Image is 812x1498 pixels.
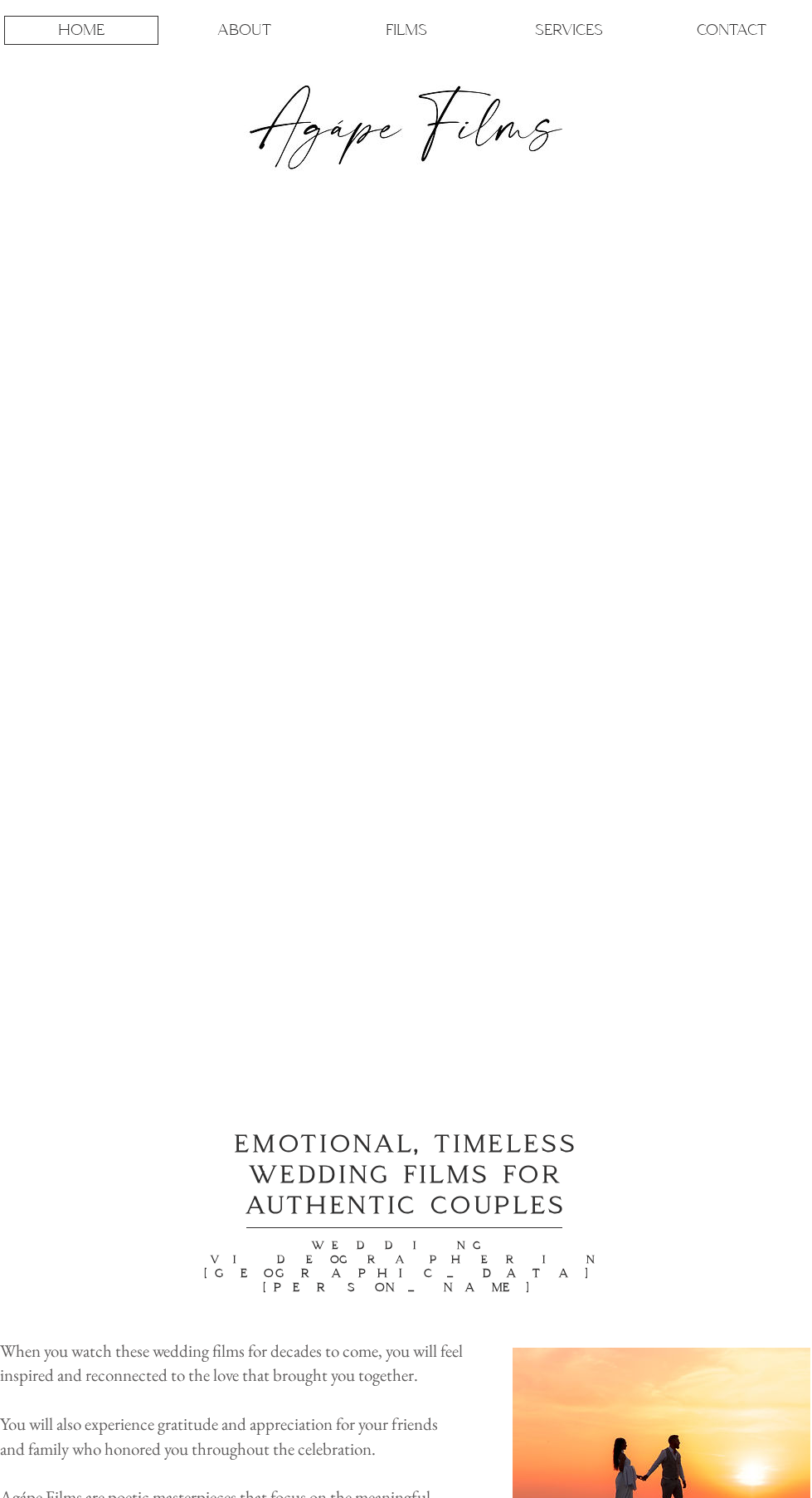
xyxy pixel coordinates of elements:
span: emotional, timeless wedding films for authentic couples [235,1128,577,1220]
a: SERVICES [492,16,646,45]
a: CONTACT [654,16,809,45]
p: HOME [58,17,105,44]
a: HOME [4,16,158,45]
p: ABOUT [217,17,271,44]
p: FILMS [386,17,427,44]
a: wedding videographer in [GEOGRAPHIC_DATA][PERSON_NAME] [204,1238,609,1295]
a: ABOUT [167,16,321,45]
a: FILMS [329,16,484,45]
p: CONTACT [697,17,766,44]
p: SERVICES [535,17,603,44]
